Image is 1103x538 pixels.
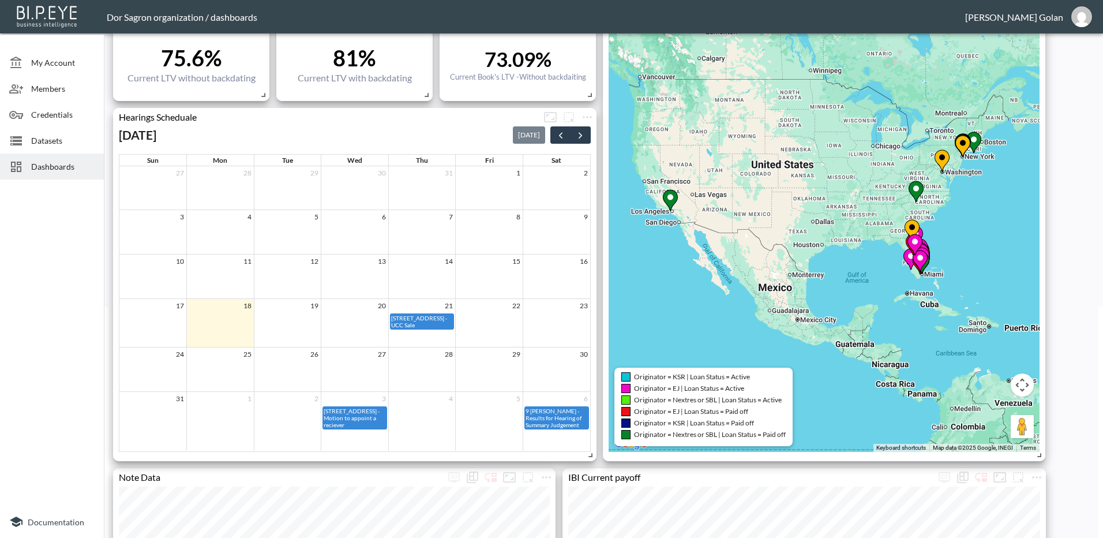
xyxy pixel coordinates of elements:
[178,210,186,223] a: August 3, 2025
[450,47,586,71] div: 73.09%
[254,392,321,451] td: September 2, 2025
[560,110,578,121] span: Attach chart to a group
[991,468,1009,487] button: Fullscreen
[187,210,254,255] td: August 4, 2025
[388,392,456,451] td: September 4, 2025
[634,395,782,404] span: Originator = Nextres or SBL | Loan Status = Active
[245,210,254,223] a: August 4, 2025
[241,255,254,268] a: August 11, 2025
[388,348,456,392] td: August 28, 2025
[321,166,389,210] td: July 30, 2025
[972,468,991,487] div: Enable/disable chart dragging
[187,392,254,451] td: September 1, 2025
[456,348,523,392] td: August 29, 2025
[1027,468,1046,487] span: Chart settings
[510,348,523,361] a: August 29, 2025
[523,255,590,299] td: August 16, 2025
[519,470,537,481] span: Attach chart to a group
[442,255,455,268] a: August 14, 2025
[388,255,456,299] td: August 14, 2025
[308,255,321,268] a: August 12, 2025
[541,108,560,126] button: Fullscreen
[463,468,482,487] div: Show chart as table
[500,468,519,487] button: Fullscreen
[1063,3,1100,31] button: amir@ibi.co.il
[241,166,254,180] a: July 28, 2025
[1020,444,1036,451] a: Terms
[298,44,412,71] div: 81%
[510,255,523,268] a: August 15, 2025
[312,392,321,405] a: September 2, 2025
[376,166,388,180] a: July 30, 2025
[483,155,496,166] a: Friday
[514,166,523,180] a: August 1, 2025
[31,83,95,95] span: Members
[245,392,254,405] a: September 1, 2025
[345,155,365,166] a: Wednesday
[308,348,321,361] a: August 26, 2025
[187,348,254,392] td: August 25, 2025
[119,255,187,299] td: August 10, 2025
[935,468,954,487] span: Disabled when chart dragging is enabled
[876,444,926,452] button: Keyboard shortcuts
[456,210,523,255] td: August 8, 2025
[321,298,389,348] td: August 20, 2025
[577,348,590,361] a: August 30, 2025
[578,108,596,126] span: Chart settings
[581,166,590,180] a: August 2, 2025
[119,210,187,255] td: August 3, 2025
[523,392,590,451] td: September 6, 2025
[187,298,254,348] td: August 18, 2025
[549,155,564,166] a: Saturday
[14,3,81,29] img: bipeye-logo
[187,255,254,299] td: August 11, 2025
[577,299,590,312] a: August 23, 2025
[519,468,537,487] button: more
[113,472,445,483] div: Note Data
[376,348,388,361] a: August 27, 2025
[254,210,321,255] td: August 5, 2025
[570,126,591,144] button: Next month
[954,468,972,487] div: Show chart as table
[388,298,456,348] td: August 21, 2025
[414,155,430,166] a: Thursday
[127,72,256,83] div: Current LTV without backdating
[211,155,230,166] a: Monday
[456,298,523,348] td: August 22, 2025
[321,392,389,451] td: September 3, 2025
[634,384,744,393] span: Originator = EJ | Loan Status = Active
[241,348,254,361] a: August 25, 2025
[560,108,578,126] button: more
[456,255,523,299] td: August 15, 2025
[241,299,254,312] a: August 18, 2025
[611,437,650,452] a: Open this area in Google Maps (opens a new window)
[280,155,295,166] a: Tuesday
[456,166,523,210] td: August 1, 2025
[113,111,541,122] div: Hearings Scheduale
[1009,470,1027,481] span: Attach chart to a group
[525,407,588,429] div: 9 [PERSON_NAME] - Results for Hearing of Summary Judgement
[119,392,187,451] td: August 31, 2025
[388,210,456,255] td: August 7, 2025
[513,126,545,144] button: [DATE]
[523,166,590,210] td: August 2, 2025
[119,348,187,392] td: August 24, 2025
[442,348,455,361] a: August 28, 2025
[442,166,455,180] a: July 31, 2025
[376,255,388,268] a: August 13, 2025
[174,255,186,268] a: August 10, 2025
[523,298,590,348] td: August 23, 2025
[254,255,321,299] td: August 12, 2025
[537,468,556,487] span: Chart settings
[450,72,586,81] div: Current Book's LTV -Without backdaiting
[514,210,523,223] a: August 8, 2025
[321,210,389,255] td: August 6, 2025
[1009,468,1027,487] button: more
[254,348,321,392] td: August 26, 2025
[174,392,186,405] a: August 31, 2025
[634,372,750,381] span: Originator = KSR | Loan Status = Active
[119,166,187,210] td: July 27, 2025
[1027,468,1046,487] button: more
[9,515,95,529] a: Documentation
[577,255,590,268] a: August 16, 2025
